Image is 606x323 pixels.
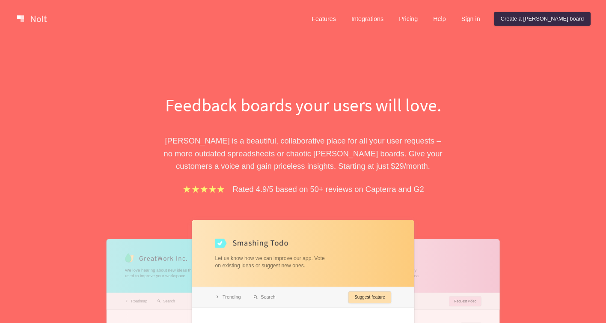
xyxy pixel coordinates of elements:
a: Features [305,12,343,26]
a: Integrations [345,12,390,26]
h1: Feedback boards your users will love. [155,93,451,117]
a: Create a [PERSON_NAME] board [494,12,591,26]
p: [PERSON_NAME] is a beautiful, collaborative place for all your user requests – no more outdated s... [155,135,451,172]
a: Pricing [392,12,425,26]
img: stars.b067e34983.png [182,184,226,194]
a: Help [426,12,453,26]
a: Sign in [454,12,487,26]
p: Rated 4.9/5 based on 50+ reviews on Capterra and G2 [233,183,424,195]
